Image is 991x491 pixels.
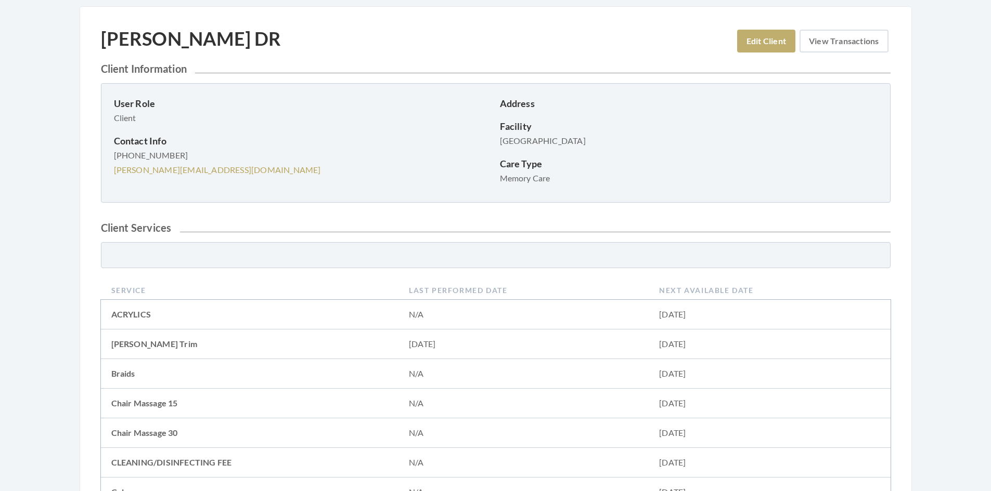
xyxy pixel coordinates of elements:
[500,96,878,111] p: Address
[649,300,890,329] td: [DATE]
[101,448,399,477] td: CLEANING/DISINFECTING FEE
[649,418,890,448] td: [DATE]
[398,359,649,389] td: N/A
[101,329,399,359] td: [PERSON_NAME] Trim
[101,418,399,448] td: Chair Massage 30
[649,359,890,389] td: [DATE]
[101,389,399,418] td: Chair Massage 15
[800,30,888,52] a: View Transactions
[101,62,891,75] h2: Client Information
[114,96,492,111] p: User Role
[649,329,890,359] td: [DATE]
[101,359,399,389] td: Braids
[101,281,399,300] th: Service
[500,171,878,185] p: Memory Care
[737,30,795,52] a: Edit Client
[398,329,649,359] td: [DATE]
[649,389,890,418] td: [DATE]
[398,389,649,418] td: N/A
[114,111,492,125] p: Client
[101,28,281,50] h1: [PERSON_NAME] DR
[114,134,492,148] p: Contact Info
[398,300,649,329] td: N/A
[398,418,649,448] td: N/A
[500,156,878,171] p: Care Type
[398,281,649,300] th: Last Performed Date
[649,281,890,300] th: Next Available Date
[500,134,878,148] p: [GEOGRAPHIC_DATA]
[649,448,890,477] td: [DATE]
[101,221,891,234] h2: Client Services
[101,300,399,329] td: ACRYLICS
[114,165,321,175] a: [PERSON_NAME][EMAIL_ADDRESS][DOMAIN_NAME]
[500,119,878,134] p: Facility
[398,448,649,477] td: N/A
[114,150,188,160] span: [PHONE_NUMBER]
